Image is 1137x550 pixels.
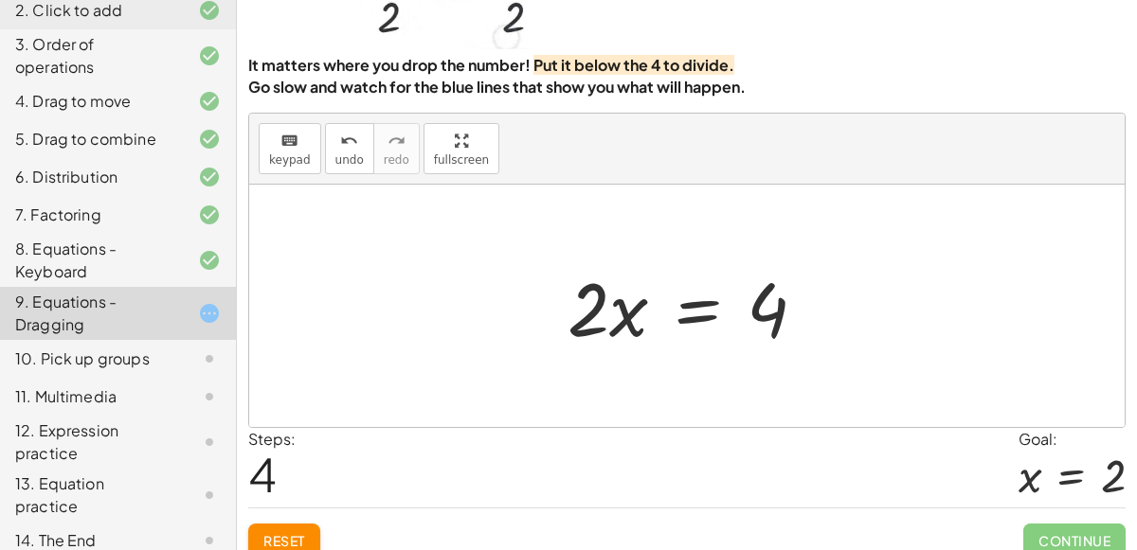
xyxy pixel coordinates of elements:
div: 7. Factoring [15,204,168,226]
strong: It matters where you drop the number! [248,55,531,75]
div: 4. Drag to move [15,90,168,113]
span: fullscreen [434,153,489,167]
div: 9. Equations - Dragging [15,291,168,336]
span: Reset [263,532,305,549]
div: 3. Order of operations [15,33,168,79]
div: 5. Drag to combine [15,128,168,151]
button: keyboardkeypad [259,123,321,174]
strong: Go slow and watch for the blue lines that show you what will happen. [248,77,746,97]
div: 6. Distribution [15,166,168,188]
i: Task finished and correct. [198,44,221,67]
strong: Put it below the 4 to divide. [533,55,734,75]
i: Task finished and correct. [198,249,221,272]
span: keypad [269,153,311,167]
button: fullscreen [424,123,499,174]
i: Task not started. [198,385,221,408]
div: 8. Equations - Keyboard [15,238,168,283]
i: Task started. [198,302,221,325]
i: Task finished and correct. [198,90,221,113]
div: 10. Pick up groups [15,347,168,370]
i: Task finished and correct. [198,166,221,188]
i: undo [340,130,358,152]
div: 13. Equation practice [15,472,168,518]
span: redo [384,153,409,167]
i: Task not started. [198,347,221,370]
div: Goal: [1019,428,1126,451]
i: Task finished and correct. [198,128,221,151]
i: Task finished and correct. [198,204,221,226]
i: keyboard [280,130,298,152]
button: redoredo [373,123,420,174]
div: 12. Expression practice [15,419,168,465]
i: redo [388,130,406,152]
button: undoundo [325,123,374,174]
span: undo [335,153,364,167]
div: 11. Multimedia [15,385,168,408]
label: Steps: [248,429,296,449]
i: Task not started. [198,484,221,506]
span: 4 [248,445,277,503]
i: Task not started. [198,431,221,453]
